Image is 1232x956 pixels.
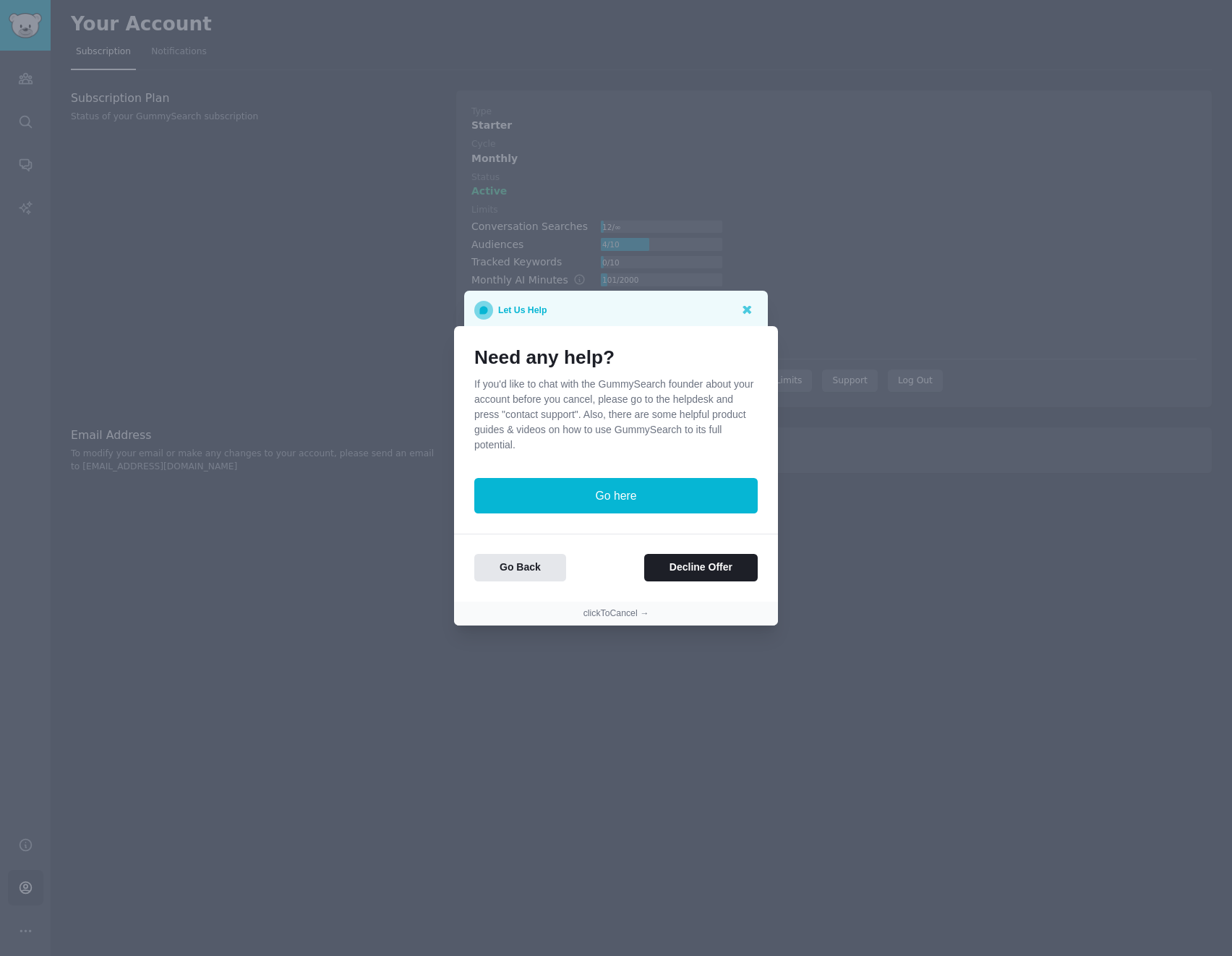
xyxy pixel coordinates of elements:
[498,301,547,320] p: Let Us Help
[474,554,566,582] button: Go Back
[474,478,758,513] button: Go here
[474,346,758,370] h1: Need any help?
[474,377,758,453] p: If you'd like to chat with the GummySearch founder about your account before you cancel, please g...
[583,607,649,620] button: clickToCancel →
[644,554,758,582] button: Decline Offer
